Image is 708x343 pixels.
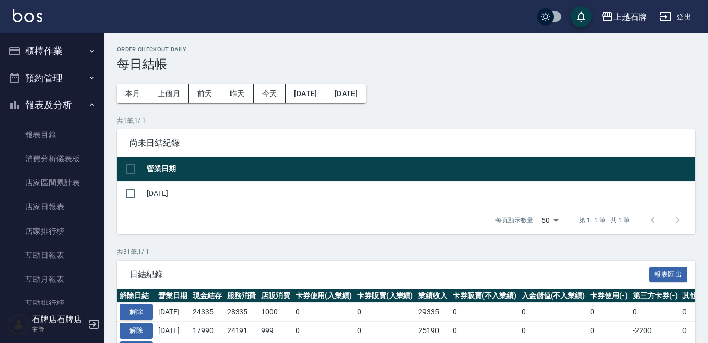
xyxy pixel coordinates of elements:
td: 28335 [225,303,259,322]
td: 0 [587,303,630,322]
button: 昨天 [221,84,254,103]
button: 櫃檯作業 [4,38,100,65]
td: [DATE] [156,303,190,322]
button: 預約管理 [4,65,100,92]
p: 第 1–1 筆 共 1 筆 [579,216,630,225]
th: 服務消費 [225,289,259,303]
button: 今天 [254,84,286,103]
td: [DATE] [156,322,190,340]
a: 消費分析儀表板 [4,147,100,171]
td: 0 [630,303,680,322]
td: 24335 [190,303,225,322]
a: 互助日報表 [4,243,100,267]
td: 0 [450,322,519,340]
th: 營業日期 [144,157,695,182]
button: 前天 [189,84,221,103]
p: 每頁顯示數量 [495,216,533,225]
a: 店家排行榜 [4,219,100,243]
button: [DATE] [326,84,366,103]
button: [DATE] [286,84,326,103]
th: 卡券販賣(入業績) [355,289,416,303]
img: Person [8,314,29,335]
th: 第三方卡券(-) [630,289,680,303]
button: 報表及分析 [4,91,100,119]
td: 999 [258,322,293,340]
a: 店家區間累計表 [4,171,100,195]
button: 解除 [120,304,153,320]
p: 共 31 筆, 1 / 1 [117,247,695,256]
th: 店販消費 [258,289,293,303]
h3: 每日結帳 [117,57,695,72]
td: 0 [293,303,355,322]
td: 0 [293,322,355,340]
th: 現金結存 [190,289,225,303]
th: 解除日結 [117,289,156,303]
td: 0 [587,322,630,340]
td: 25190 [416,322,450,340]
div: 50 [537,206,562,234]
button: 本月 [117,84,149,103]
a: 報表匯出 [649,269,688,279]
h5: 石牌店石牌店 [32,314,85,325]
p: 共 1 筆, 1 / 1 [117,116,695,125]
a: 店家日報表 [4,195,100,219]
th: 卡券使用(入業績) [293,289,355,303]
button: 上個月 [149,84,189,103]
td: [DATE] [144,181,695,206]
th: 卡券使用(-) [587,289,630,303]
td: 0 [519,322,588,340]
button: 解除 [120,323,153,339]
td: 0 [450,303,519,322]
img: Logo [13,9,42,22]
th: 入金儲值(不入業績) [519,289,588,303]
button: 登出 [655,7,695,27]
td: 0 [519,303,588,322]
td: 0 [355,322,416,340]
a: 互助排行榜 [4,291,100,315]
p: 主管 [32,325,85,334]
h2: Order checkout daily [117,46,695,53]
td: 24191 [225,322,259,340]
button: 上越石牌 [597,6,651,28]
th: 營業日期 [156,289,190,303]
td: 1000 [258,303,293,322]
th: 卡券販賣(不入業績) [450,289,519,303]
td: 17990 [190,322,225,340]
span: 日結紀錄 [129,269,649,280]
a: 互助月報表 [4,267,100,291]
button: save [571,6,592,27]
button: 報表匯出 [649,267,688,283]
div: 上越石牌 [613,10,647,23]
td: -2200 [630,322,680,340]
td: 0 [355,303,416,322]
th: 業績收入 [416,289,450,303]
a: 報表目錄 [4,123,100,147]
td: 29335 [416,303,450,322]
span: 尚未日結紀錄 [129,138,683,148]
